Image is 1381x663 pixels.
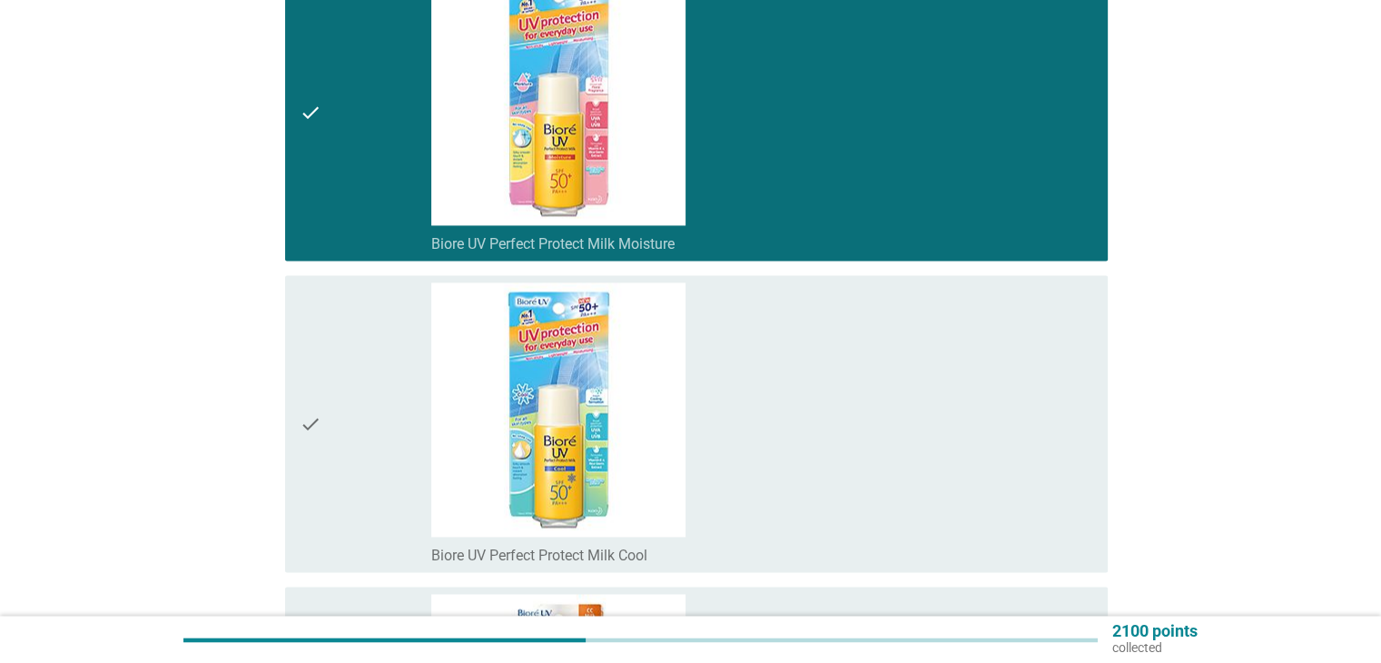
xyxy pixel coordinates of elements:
[1112,639,1198,656] p: collected
[300,282,321,565] i: check
[431,282,686,537] img: 32a4502e-1a96-4f6b-8279-ebc95176aec3-Biore%20UV%20Perfect%20Protect%20Milk%20Cool.jpg
[1112,623,1198,639] p: 2100 points
[431,235,675,253] label: Biore UV Perfect Protect Milk Moisture
[431,547,647,565] label: Biore UV Perfect Protect Milk Cool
